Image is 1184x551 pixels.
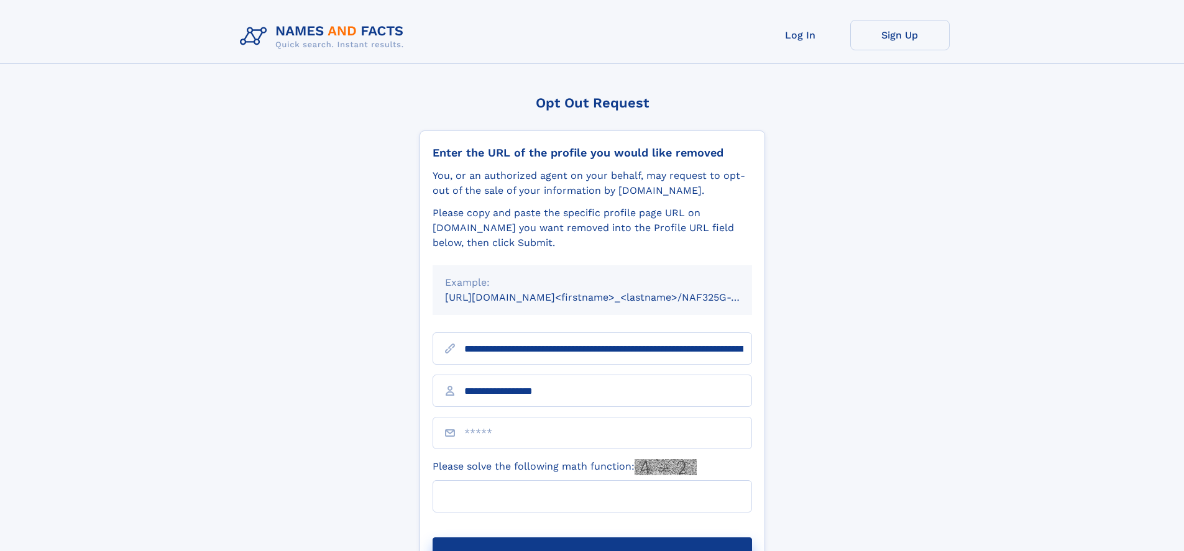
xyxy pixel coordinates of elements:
[433,146,752,160] div: Enter the URL of the profile you would like removed
[433,206,752,250] div: Please copy and paste the specific profile page URL on [DOMAIN_NAME] you want removed into the Pr...
[433,168,752,198] div: You, or an authorized agent on your behalf, may request to opt-out of the sale of your informatio...
[420,95,765,111] div: Opt Out Request
[235,20,414,53] img: Logo Names and Facts
[445,275,740,290] div: Example:
[850,20,950,50] a: Sign Up
[445,291,776,303] small: [URL][DOMAIN_NAME]<firstname>_<lastname>/NAF325G-xxxxxxxx
[433,459,697,475] label: Please solve the following math function:
[751,20,850,50] a: Log In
